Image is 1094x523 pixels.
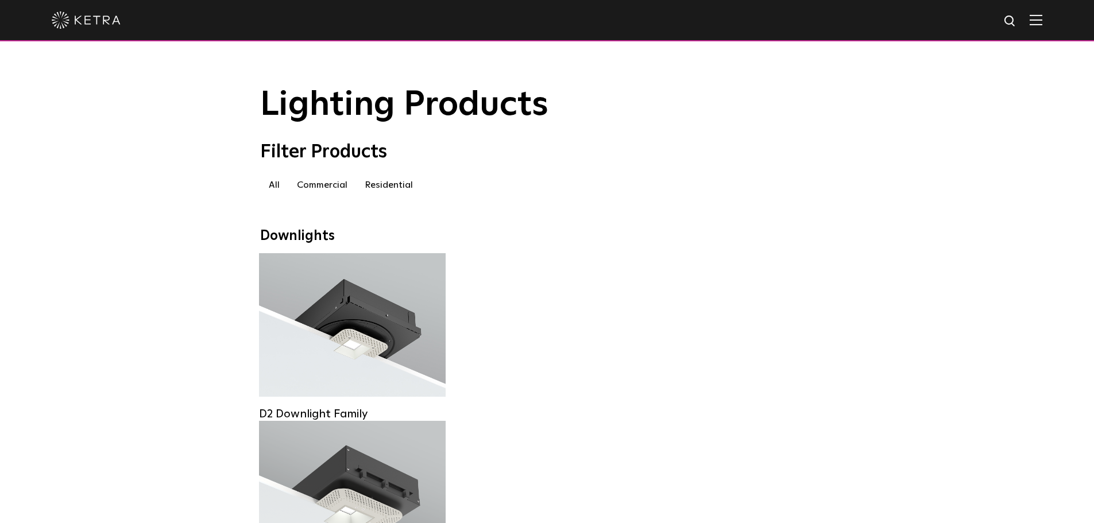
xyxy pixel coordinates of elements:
[260,175,288,195] label: All
[260,88,548,122] span: Lighting Products
[52,11,121,29] img: ketra-logo-2019-white
[260,228,834,245] div: Downlights
[1003,14,1018,29] img: search icon
[259,407,446,421] div: D2 Downlight Family
[1030,14,1042,25] img: Hamburger%20Nav.svg
[259,253,446,404] a: D2 Downlight Family Lumen Output:1200Colors:White / Black / Gloss Black / Silver / Bronze / Silve...
[356,175,422,195] label: Residential
[288,175,356,195] label: Commercial
[260,141,834,163] div: Filter Products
